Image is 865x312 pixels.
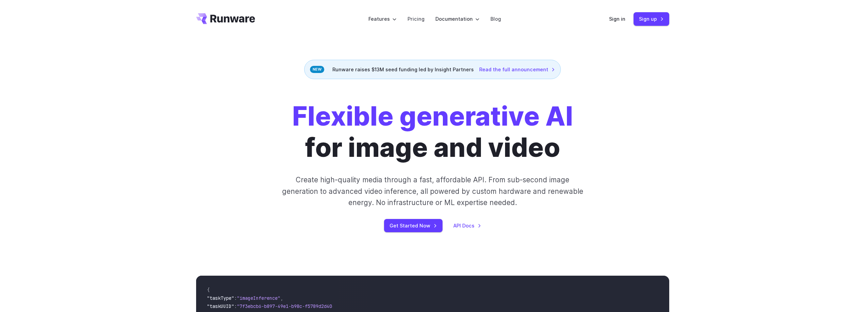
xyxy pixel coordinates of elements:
[304,60,561,79] div: Runware raises $13M seed funding led by Insight Partners
[280,295,283,301] span: ,
[368,15,397,23] label: Features
[490,15,501,23] a: Blog
[234,295,237,301] span: :
[435,15,480,23] label: Documentation
[292,101,573,163] h1: for image and video
[609,15,625,23] a: Sign in
[207,287,210,293] span: {
[453,222,481,230] a: API Docs
[384,219,443,232] a: Get Started Now
[237,295,280,301] span: "imageInference"
[281,174,584,208] p: Create high-quality media through a fast, affordable API. From sub-second image generation to adv...
[234,303,237,309] span: :
[479,66,555,73] a: Read the full announcement
[196,13,255,24] a: Go to /
[207,303,234,309] span: "taskUUID"
[408,15,425,23] a: Pricing
[634,12,669,25] a: Sign up
[292,100,573,132] strong: Flexible generative AI
[207,295,234,301] span: "taskType"
[237,303,340,309] span: "7f3ebcb6-b897-49e1-b98c-f5789d2d40d7"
